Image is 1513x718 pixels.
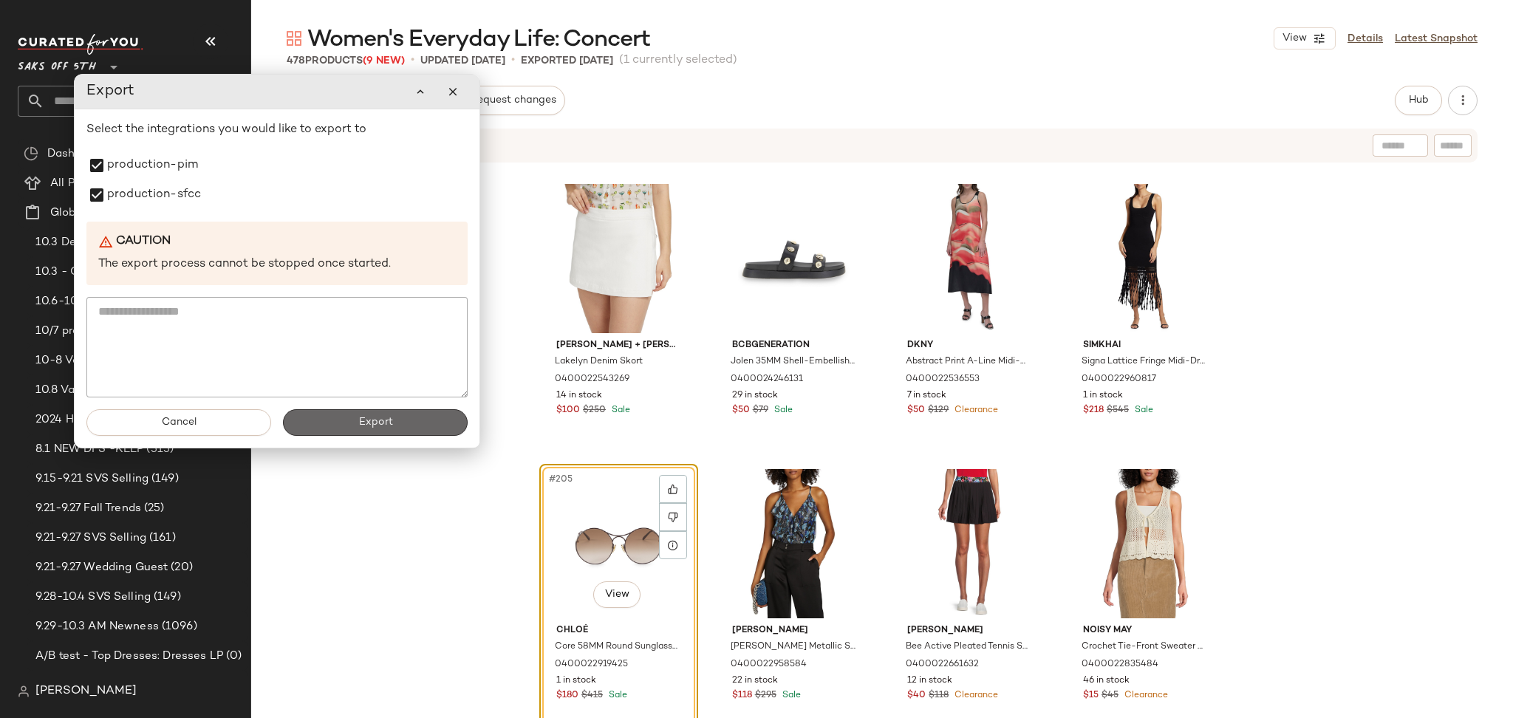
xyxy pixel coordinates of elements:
[420,53,505,69] p: updated [DATE]
[907,339,1032,352] span: Dkny
[544,184,693,333] img: 0400022543269_WHITE
[151,589,181,606] span: (149)
[146,530,176,547] span: (161)
[928,404,949,417] span: $129
[731,355,855,369] span: Jolen 35MM Shell-Embellished Faux-Leather Platform Sandals
[1395,86,1442,115] button: Hub
[555,355,643,369] span: Lakelyn Denim Skort
[544,469,693,618] img: 0400022919425
[720,469,869,618] img: 0400022958584_DREAMBLUETWILIGHT
[35,500,141,517] span: 9.21-9.27 Fall Trends
[1107,404,1129,417] span: $545
[555,658,628,671] span: 0400022919425
[35,323,118,340] span: 10/7 promo svs
[168,559,193,576] span: (20)
[732,624,857,637] span: [PERSON_NAME]
[18,685,30,697] img: svg%3e
[307,25,650,55] span: Women's Everyday Life: Concert
[1083,674,1130,688] span: 46 in stock
[906,658,979,671] span: 0400022661632
[47,146,106,163] span: Dashboard
[952,691,998,700] span: Clearance
[732,674,778,688] span: 22 in stock
[35,471,148,488] span: 9.15-9.21 SVS Selling
[35,411,195,428] span: 2024 Holiday GG Best Sellers
[35,352,211,369] span: 10-8 Valentino BP (NOT GREEN)
[583,404,606,417] span: $250
[907,624,1032,637] span: [PERSON_NAME]
[148,471,179,488] span: (149)
[907,689,926,702] span: $40
[1071,469,1220,618] img: 0400022835484_BIRCH
[732,689,752,702] span: $118
[35,683,137,700] span: [PERSON_NAME]
[471,95,556,106] span: Request changes
[555,640,680,654] span: Core 58MM Round Sunglasses
[731,373,803,386] span: 0400024246131
[895,469,1044,618] img: 0400022661632_BLACK
[593,581,641,608] button: View
[895,184,1044,333] img: 0400022536553
[732,404,750,417] span: $50
[35,264,177,281] span: 10.3 - OCT aged sale SVS
[907,404,925,417] span: $50
[952,406,998,415] span: Clearance
[86,121,468,139] p: Select the integrations you would like to export to
[98,256,456,273] p: The export process cannot be stopped once started.
[1082,355,1206,369] span: Signa Lattice Fringe Midi-Dress
[35,441,143,458] span: 8.1 NEW DFS -KEEP
[18,50,96,77] span: Saks OFF 5TH
[731,640,855,654] span: [PERSON_NAME] Metallic Silk Sleeveless Top
[609,406,630,415] span: Sale
[50,175,116,192] span: All Products
[35,382,155,399] span: 10.8 Valentino BP SVS
[35,648,223,665] span: A/B test - Top Dresses: Dresses LP
[521,53,613,69] p: Exported [DATE]
[907,674,952,688] span: 12 in stock
[1083,624,1208,637] span: Noisy May
[547,472,576,487] span: #205
[1348,31,1383,47] a: Details
[283,409,468,436] button: Export
[1408,95,1429,106] span: Hub
[1071,184,1220,333] img: 0400022960817_BLACK
[1082,658,1158,671] span: 0400022835484
[1102,689,1118,702] span: $45
[363,55,405,66] span: (9 New)
[731,658,807,671] span: 0400022958584
[732,389,778,403] span: 29 in stock
[287,55,305,66] span: 478
[907,389,946,403] span: 7 in stock
[755,689,776,702] span: $295
[906,355,1031,369] span: Abstract Print A-Line Midi-Dress
[1083,689,1099,702] span: $15
[556,339,681,352] span: [PERSON_NAME] + [PERSON_NAME]
[604,589,629,601] span: View
[35,618,159,635] span: 9.29-10.3 AM Newness
[929,689,949,702] span: $118
[1132,406,1153,415] span: Sale
[753,404,768,417] span: $79
[35,589,151,606] span: 9.28-10.4 SVS Selling
[223,648,242,665] span: (0)
[35,293,168,310] span: 10.6-10.10 AM Newness
[511,52,515,69] span: •
[35,234,164,251] span: 10.3 Designer Shoe Edit
[35,559,168,576] span: 9.21-9.27 Wedding Guest
[619,52,737,69] span: (1 currently selected)
[143,441,174,458] span: (515)
[159,618,197,635] span: (1096)
[556,404,580,417] span: $100
[462,86,565,115] button: Request changes
[779,691,801,700] span: Sale
[906,373,980,386] span: 0400022536553
[35,530,146,547] span: 9.21-9.27 SVS Selling
[906,640,1031,654] span: Bee Active Pleated Tennis Skirt
[1282,33,1307,44] span: View
[358,417,392,428] span: Export
[24,146,38,161] img: svg%3e
[732,339,857,352] span: BCBGeneration
[411,52,414,69] span: •
[555,373,629,386] span: 0400022543269
[1082,373,1156,386] span: 0400022960817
